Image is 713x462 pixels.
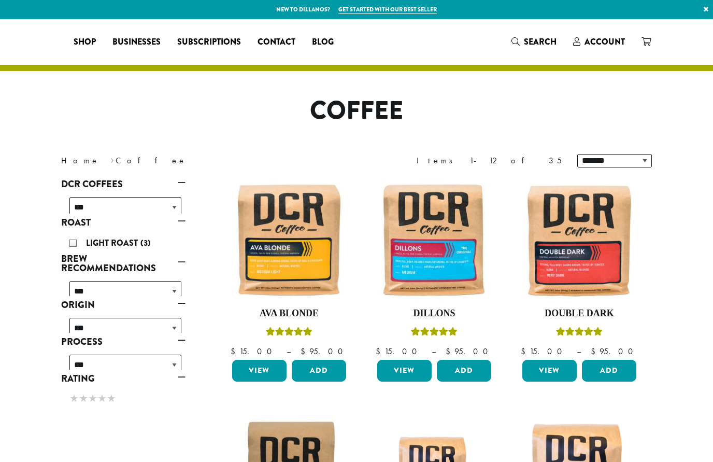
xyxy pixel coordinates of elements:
[520,308,639,319] h4: Double Dark
[521,346,530,357] span: $
[338,5,437,14] a: Get started with our best seller
[231,346,277,357] bdi: 15.00
[61,387,186,407] div: Rating
[61,231,186,250] div: Roast
[521,346,567,357] bdi: 15.00
[556,326,603,341] div: Rated 4.50 out of 5
[65,34,104,50] a: Shop
[61,370,186,387] a: Rating
[230,308,349,319] h4: Ava Blonde
[287,346,291,357] span: –
[411,326,458,341] div: Rated 5.00 out of 5
[503,33,565,50] a: Search
[417,155,562,167] div: Items 1-12 of 35
[107,391,116,406] span: ★
[446,346,454,357] span: $
[61,296,186,314] a: Origin
[584,36,625,48] span: Account
[520,180,639,300] img: Double-Dark-12oz-300x300.jpg
[522,360,577,382] a: View
[376,346,422,357] bdi: 15.00
[524,36,557,48] span: Search
[61,175,186,193] a: DCR Coffees
[61,277,186,296] div: Brew Recommendations
[86,237,140,249] span: Light Roast
[230,180,349,356] a: Ava BlondeRated 5.00 out of 5
[301,346,348,357] bdi: 95.00
[591,346,600,357] span: $
[591,346,638,357] bdi: 95.00
[582,360,636,382] button: Add
[69,391,79,406] span: ★
[79,391,88,406] span: ★
[266,326,312,341] div: Rated 5.00 out of 5
[177,36,241,49] span: Subscriptions
[140,237,151,249] span: (3)
[292,360,346,382] button: Add
[446,346,493,357] bdi: 95.00
[61,314,186,333] div: Origin
[74,36,96,49] span: Shop
[375,180,494,300] img: Dillons-12oz-300x300.jpg
[375,180,494,356] a: DillonsRated 5.00 out of 5
[61,214,186,231] a: Roast
[61,333,186,351] a: Process
[375,308,494,319] h4: Dillons
[301,346,309,357] span: $
[232,360,287,382] a: View
[377,360,432,382] a: View
[61,351,186,370] div: Process
[577,346,581,357] span: –
[61,193,186,213] div: DCR Coffees
[258,36,295,49] span: Contact
[61,250,186,277] a: Brew Recommendations
[432,346,436,357] span: –
[61,155,341,167] nav: Breadcrumb
[61,155,99,166] a: Home
[520,180,639,356] a: Double DarkRated 4.50 out of 5
[97,391,107,406] span: ★
[312,36,334,49] span: Blog
[231,346,239,357] span: $
[112,36,161,49] span: Businesses
[88,391,97,406] span: ★
[376,346,384,357] span: $
[230,180,349,300] img: Ava-Blonde-12oz-1-300x300.jpg
[110,151,114,167] span: ›
[437,360,491,382] button: Add
[53,96,660,126] h1: Coffee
